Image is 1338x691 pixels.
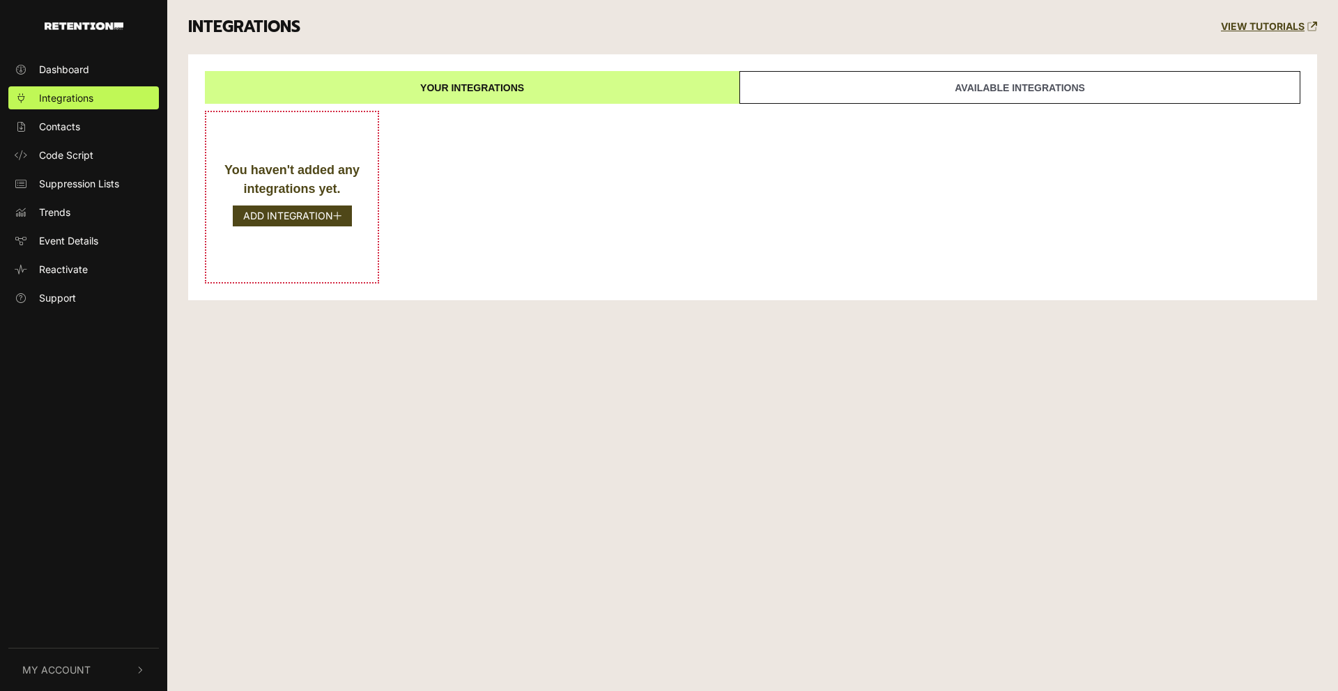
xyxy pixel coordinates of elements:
[1221,21,1317,33] a: VIEW TUTORIALS
[39,148,93,162] span: Code Script
[233,205,352,226] button: ADD INTEGRATION
[39,62,89,77] span: Dashboard
[39,233,98,248] span: Event Details
[220,161,364,199] div: You haven't added any integrations yet.
[39,119,80,134] span: Contacts
[8,286,159,309] a: Support
[8,58,159,81] a: Dashboard
[205,71,739,104] a: Your integrations
[22,662,91,677] span: My Account
[8,258,159,281] a: Reactivate
[39,205,70,219] span: Trends
[39,176,119,191] span: Suppression Lists
[8,201,159,224] a: Trends
[8,172,159,195] a: Suppression Lists
[739,71,1300,104] a: Available integrations
[39,290,76,305] span: Support
[39,262,88,277] span: Reactivate
[39,91,93,105] span: Integrations
[8,649,159,691] button: My Account
[8,229,159,252] a: Event Details
[8,115,159,138] a: Contacts
[188,17,300,37] h3: INTEGRATIONS
[8,143,159,166] a: Code Script
[45,22,123,30] img: Retention.com
[8,86,159,109] a: Integrations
